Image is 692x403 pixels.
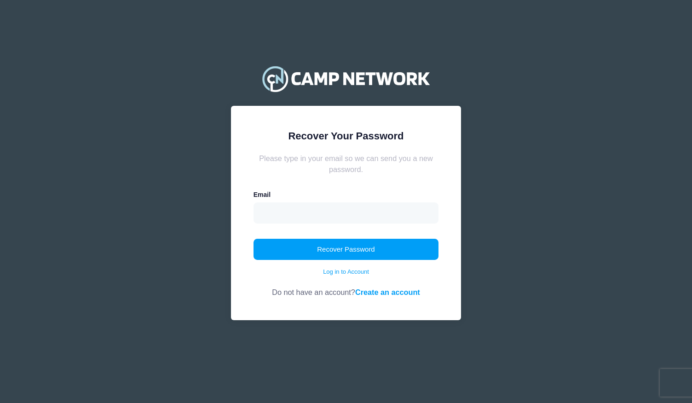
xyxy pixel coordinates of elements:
[254,239,439,260] button: Recover Password
[254,128,439,144] div: Recover Your Password
[323,267,369,276] a: Log in to Account
[254,190,271,200] label: Email
[258,60,434,97] img: Camp Network
[254,153,439,175] div: Please type in your email so we can send you a new password.
[254,276,439,298] div: Do not have an account?
[355,288,420,296] a: Create an account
